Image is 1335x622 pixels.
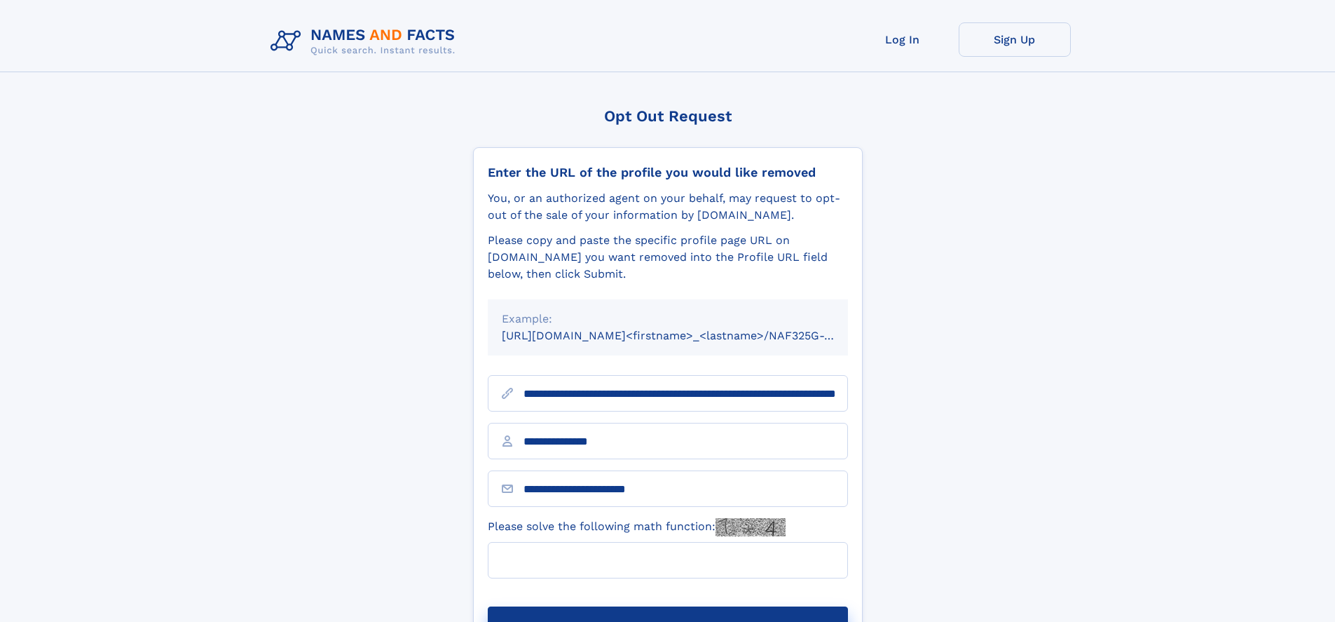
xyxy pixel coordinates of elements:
small: [URL][DOMAIN_NAME]<firstname>_<lastname>/NAF325G-xxxxxxxx [502,329,875,342]
img: Logo Names and Facts [265,22,467,60]
label: Please solve the following math function: [488,518,786,536]
div: Enter the URL of the profile you would like removed [488,165,848,180]
div: Example: [502,311,834,327]
div: Please copy and paste the specific profile page URL on [DOMAIN_NAME] you want removed into the Pr... [488,232,848,283]
div: You, or an authorized agent on your behalf, may request to opt-out of the sale of your informatio... [488,190,848,224]
div: Opt Out Request [473,107,863,125]
a: Log In [847,22,959,57]
a: Sign Up [959,22,1071,57]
